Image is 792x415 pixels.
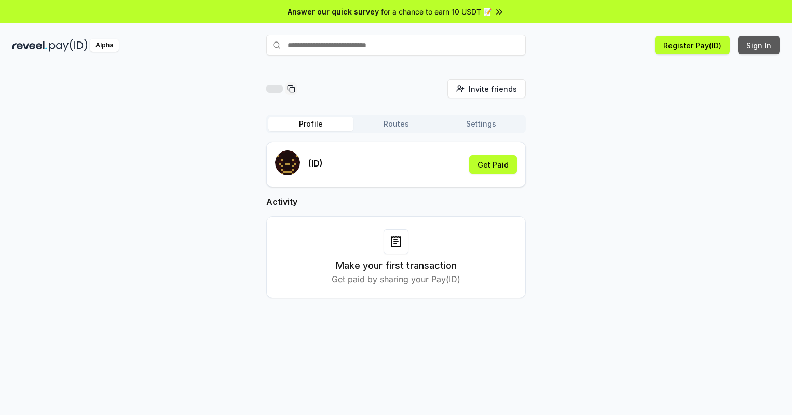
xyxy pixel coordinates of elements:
[336,258,457,273] h3: Make your first transaction
[288,6,379,17] span: Answer our quick survey
[308,157,323,170] p: (ID)
[655,36,730,54] button: Register Pay(ID)
[332,273,460,285] p: Get paid by sharing your Pay(ID)
[469,84,517,94] span: Invite friends
[49,39,88,52] img: pay_id
[353,117,439,131] button: Routes
[738,36,780,54] button: Sign In
[381,6,492,17] span: for a chance to earn 10 USDT 📝
[266,196,526,208] h2: Activity
[447,79,526,98] button: Invite friends
[439,117,524,131] button: Settings
[469,155,517,174] button: Get Paid
[268,117,353,131] button: Profile
[90,39,119,52] div: Alpha
[12,39,47,52] img: reveel_dark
